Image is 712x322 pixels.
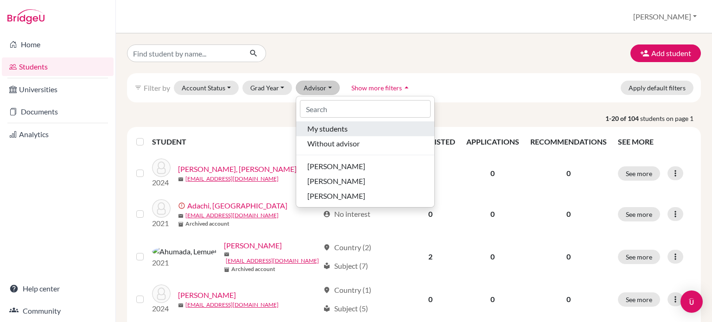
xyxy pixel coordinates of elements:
button: Show more filtersarrow_drop_up [343,81,419,95]
button: See more [618,166,660,181]
button: See more [618,207,660,221]
a: Home [2,35,114,54]
span: mail [178,303,184,308]
a: [PERSON_NAME] [178,290,236,301]
a: Community [2,302,114,320]
td: 0 [400,194,461,234]
span: [PERSON_NAME] [307,161,365,172]
p: 0 [530,251,607,262]
button: My students [296,121,434,136]
button: Advisor [296,81,340,95]
span: Filter by [144,83,170,92]
button: [PERSON_NAME] [296,159,434,174]
td: 0 [400,279,461,320]
button: [PERSON_NAME] [296,189,434,203]
p: 2024 [152,177,171,188]
p: 2021 [152,257,216,268]
th: RECOMMENDATIONS [525,131,612,153]
a: [EMAIL_ADDRESS][DOMAIN_NAME] [185,301,279,309]
p: 2021 [152,218,171,229]
div: Advisor [296,96,435,208]
td: 0 [461,234,525,279]
span: location_on [323,286,331,294]
input: Find student by name... [127,44,242,62]
a: Analytics [2,125,114,144]
span: error_outline [178,202,187,209]
b: Archived account [185,220,229,228]
th: STUDENT [152,131,318,153]
span: location_on [323,244,331,251]
button: [PERSON_NAME] [296,174,434,189]
img: Ahumada, Lemuel [152,246,216,257]
span: local_library [323,305,331,312]
button: Account Status [174,81,239,95]
img: Abonmei, Lee Glady [152,158,171,177]
i: arrow_drop_up [402,83,411,92]
a: Help center [2,279,114,298]
div: Country (2) [323,242,371,253]
td: 0 [461,279,525,320]
div: Subject (7) [323,260,368,271]
b: Archived account [231,265,275,273]
a: Students [2,57,114,76]
a: [PERSON_NAME], [PERSON_NAME] [178,164,297,175]
span: inventory_2 [224,267,229,272]
div: No interest [323,208,370,220]
button: Grad Year [242,81,292,95]
span: inventory_2 [178,221,184,227]
p: 0 [530,208,607,220]
button: Apply default filters [621,81,693,95]
span: Without advisor [307,138,360,149]
a: [EMAIL_ADDRESS][DOMAIN_NAME] [226,257,319,265]
a: Documents [2,102,114,121]
a: Universities [2,80,114,99]
div: Open Intercom Messenger [680,290,703,313]
a: [PERSON_NAME] [224,240,282,251]
p: 0 [530,168,607,179]
th: SEE MORE [612,131,697,153]
input: Search [300,100,431,118]
div: Country (1) [323,284,371,296]
a: [EMAIL_ADDRESS][DOMAIN_NAME] [185,211,279,220]
span: mail [178,177,184,182]
button: See more [618,292,660,307]
img: Adachi, Taiga [152,199,171,218]
p: 0 [530,294,607,305]
button: Without advisor [296,136,434,151]
span: [PERSON_NAME] [307,190,365,202]
img: Baek, Daniel [152,284,171,303]
div: Subject (5) [323,303,368,314]
td: 0 [461,153,525,194]
button: Add student [630,44,701,62]
span: local_library [323,262,331,270]
a: [EMAIL_ADDRESS][DOMAIN_NAME] [185,175,279,183]
span: Show more filters [351,84,402,92]
span: My students [307,123,348,134]
th: APPLICATIONS [461,131,525,153]
td: 0 [461,194,525,234]
button: [PERSON_NAME] [629,8,701,25]
span: mail [224,252,229,257]
span: account_circle [323,210,331,218]
button: See more [618,250,660,264]
a: Adachi, [GEOGRAPHIC_DATA] [187,200,287,211]
span: students on page 1 [640,114,701,123]
strong: 1-20 of 104 [605,114,640,123]
p: 2024 [152,303,171,314]
img: Bridge-U [7,9,44,24]
i: filter_list [134,84,142,91]
span: [PERSON_NAME] [307,176,365,187]
span: mail [178,213,184,219]
td: 2 [400,234,461,279]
